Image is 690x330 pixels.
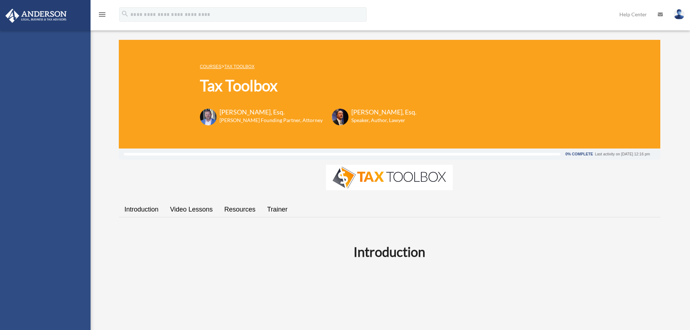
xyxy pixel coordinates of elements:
i: menu [98,10,106,19]
a: Tax Toolbox [224,64,254,69]
a: Trainer [261,199,293,220]
a: Resources [218,199,261,220]
a: Video Lessons [164,199,219,220]
div: 0% Complete [565,152,593,156]
img: User Pic [674,9,685,20]
a: COURSES [200,64,221,69]
div: Last activity on [DATE] 12:16 pm [595,152,650,156]
p: > [200,62,417,71]
i: search [121,10,129,18]
img: Toby-circle-head.png [200,109,217,125]
h6: [PERSON_NAME] Founding Partner, Attorney [219,117,323,124]
a: menu [98,13,106,19]
img: Scott-Estill-Headshot.png [332,109,348,125]
h1: Tax Toolbox [200,75,417,96]
a: Introduction [119,199,164,220]
h2: Introduction [123,243,656,261]
h3: [PERSON_NAME], Esq. [219,108,323,117]
img: Anderson Advisors Platinum Portal [3,9,69,23]
h6: Speaker, Author, Lawyer [351,117,407,124]
h3: [PERSON_NAME], Esq. [351,108,417,117]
